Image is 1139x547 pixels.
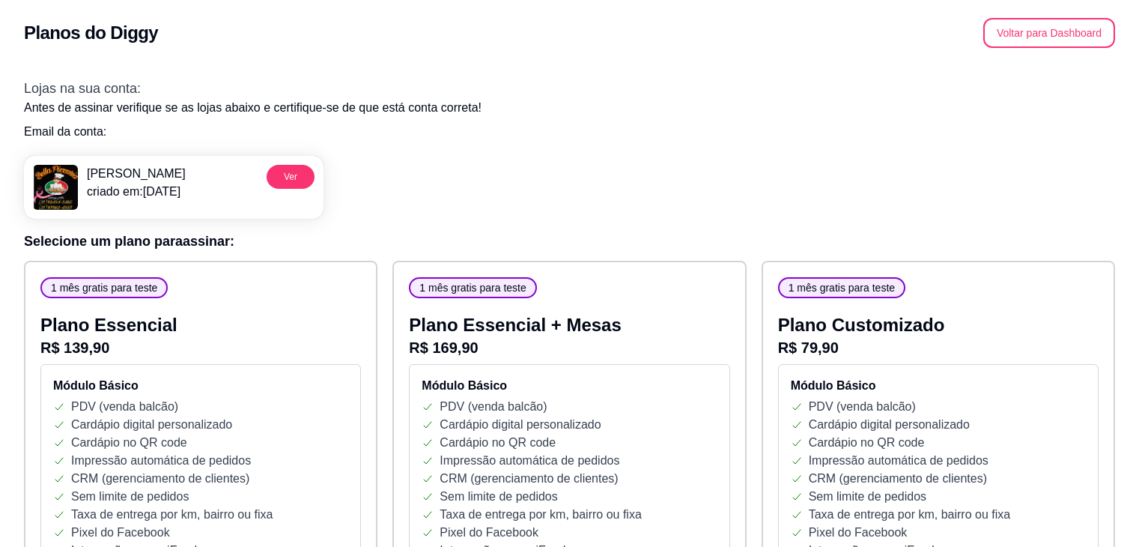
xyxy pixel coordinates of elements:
[440,452,619,470] p: Impressão automática de pedidos
[413,280,532,295] span: 1 mês gratis para teste
[24,156,324,219] a: menu logo[PERSON_NAME]criado em:[DATE]Ver
[24,21,158,45] h2: Planos do Diggy
[24,99,1115,117] p: Antes de assinar verifique se as lojas abaixo e certifique-se de que está conta correta!
[71,506,273,524] p: Taxa de entrega por km, bairro ou fixa
[809,488,926,506] p: Sem limite de pedidos
[71,452,251,470] p: Impressão automática de pedidos
[809,506,1010,524] p: Taxa de entrega por km, bairro ou fixa
[71,488,189,506] p: Sem limite de pedidos
[791,377,1086,395] h4: Módulo Básico
[809,398,916,416] p: PDV (venda balcão)
[983,18,1115,48] button: Voltar para Dashboard
[440,434,556,452] p: Cardápio no QR code
[71,434,187,452] p: Cardápio no QR code
[45,280,163,295] span: 1 mês gratis para teste
[40,313,361,337] p: Plano Essencial
[809,470,987,488] p: CRM (gerenciamento de clientes)
[809,524,908,542] p: Pixel do Facebook
[440,506,641,524] p: Taxa de entrega por km, bairro ou fixa
[40,337,361,358] p: R$ 139,90
[778,337,1099,358] p: R$ 79,90
[440,416,601,434] p: Cardápio digital personalizado
[53,377,348,395] h4: Módulo Básico
[87,183,186,201] p: criado em: [DATE]
[809,452,988,470] p: Impressão automática de pedidos
[809,434,925,452] p: Cardápio no QR code
[24,231,1115,252] h3: Selecione um plano para assinar :
[267,165,315,189] button: Ver
[33,165,78,210] img: menu logo
[778,313,1099,337] p: Plano Customizado
[24,123,1115,141] p: Email da conta:
[71,524,170,542] p: Pixel do Facebook
[71,470,249,488] p: CRM (gerenciamento de clientes)
[71,398,178,416] p: PDV (venda balcão)
[409,313,729,337] p: Plano Essencial + Mesas
[87,165,186,183] p: [PERSON_NAME]
[24,78,1115,99] h3: Lojas na sua conta:
[440,524,538,542] p: Pixel do Facebook
[409,337,729,358] p: R$ 169,90
[422,377,717,395] h4: Módulo Básico
[983,26,1115,39] a: Voltar para Dashboard
[440,488,557,506] p: Sem limite de pedidos
[783,280,901,295] span: 1 mês gratis para teste
[440,398,547,416] p: PDV (venda balcão)
[440,470,618,488] p: CRM (gerenciamento de clientes)
[71,416,232,434] p: Cardápio digital personalizado
[809,416,970,434] p: Cardápio digital personalizado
